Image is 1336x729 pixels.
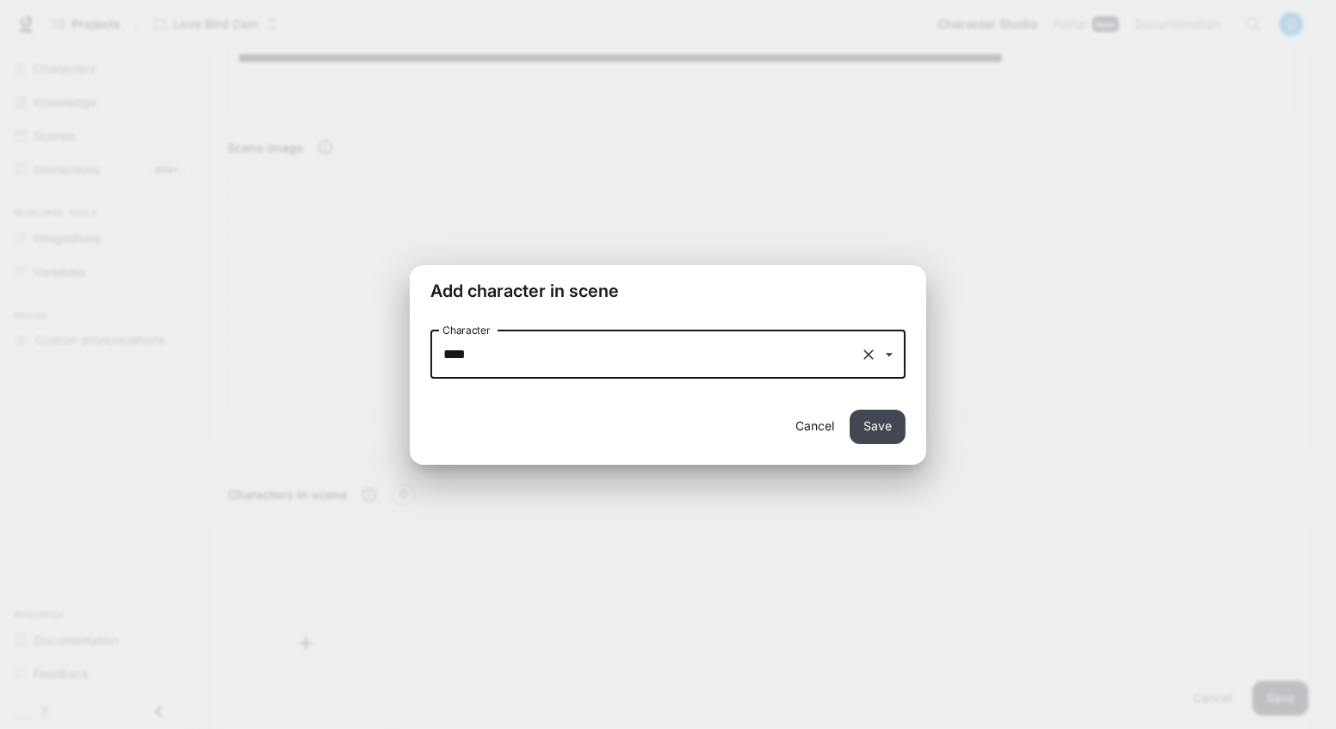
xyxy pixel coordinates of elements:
[857,343,881,367] button: Clear
[788,410,843,444] button: Cancel
[850,410,906,444] button: Save
[410,265,926,317] h2: Add character in scene
[879,344,900,365] button: Open
[442,323,491,337] label: Character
